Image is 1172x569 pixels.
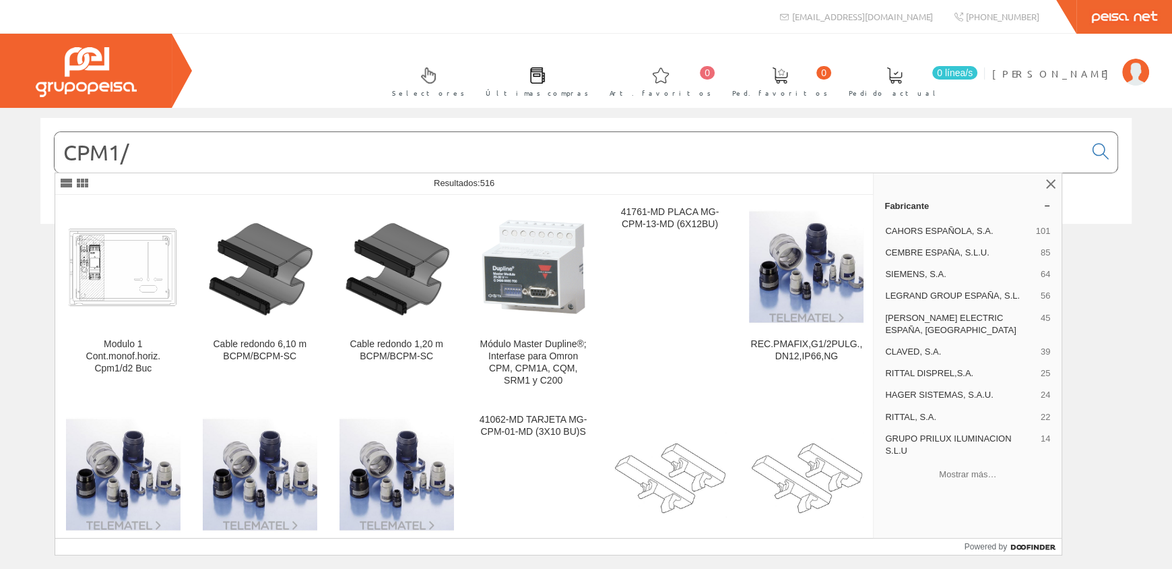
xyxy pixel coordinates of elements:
[329,196,465,402] a: Cable redondo 1,20 m BCPM/BCPM-SC Cable redondo 1,20 m BCPM/BCPM-SC
[849,86,940,100] span: Pedido actual
[874,195,1062,216] a: Fabricante
[885,367,1035,380] span: RITTAL DISPREL,S.A.
[738,196,874,402] a: REC.PMAFIX,G1/2PULG.,DN12,IP66,NG REC.PMAFIX,G1/2PULG.,DN12,IP66,NG
[472,56,595,105] a: Últimas compras
[1041,346,1050,358] span: 39
[339,210,454,324] img: Cable redondo 1,20 m BCPM/BCPM-SC
[749,432,864,518] img: 41041N PLACA MG-CPM-01 S
[203,338,317,363] div: Cable redondo 6,10 m BCPM/BCPM-SC
[1041,367,1050,380] span: 25
[1041,411,1050,423] span: 22
[55,132,1084,173] input: Buscar...
[885,433,1035,457] span: GRUPO PRILUX ILUMINACION S.L.U
[1041,268,1050,280] span: 64
[610,86,711,100] span: Art. favoritos
[476,338,591,387] div: Módulo Master Dupline®; Interfase para Omron CPM, CPM1A, CQM, SRM1 y C200
[1041,247,1050,259] span: 85
[476,210,591,324] img: Módulo Master Dupline®; Interfase para Omron CPM, CPM1A, CQM, SRM1 y C200
[476,414,591,438] div: 41062-MD TARJETA MG-CPM-01-MD (3X10 BU)S
[749,210,864,324] img: REC.PMAFIX,G1/2PULG.,DN12,IP66,NG
[749,338,864,363] div: REC.PMAFIX,G1/2PULG.,DN12,IP66,NG
[885,411,1035,423] span: RITTAL, S.A.
[55,196,191,402] a: Modulo 1 Cont.monof.horiz. Cpm1/d2 Buc Modulo 1 Cont.monof.horiz. Cpm1/d2 Buc
[932,66,977,80] span: 0 línea/s
[486,86,589,100] span: Últimas compras
[203,210,317,324] img: Cable redondo 6,10 m BCPM/BCPM-SC
[1041,312,1050,336] span: 45
[612,206,727,231] div: 41761-MD PLACA MG-CPM-13-MD (6X12BU)
[965,539,1062,555] a: Powered by
[885,389,1035,401] span: HAGER SISTEMAS, S.A.U.
[992,67,1115,80] span: [PERSON_NAME]
[965,541,1007,553] span: Powered by
[480,178,495,188] span: 516
[601,196,738,402] a: 41761-MD PLACA MG-CPM-13-MD (6X12BU)
[732,86,828,100] span: Ped. favoritos
[465,196,601,402] a: Módulo Master Dupline®; Interfase para Omron CPM, CPM1A, CQM, SRM1 y C200 Módulo Master Dupline®;...
[339,417,454,532] img: REC.PMAFIX,G1 1/4PULG.,DN36,IP66,NG
[1036,225,1051,237] span: 101
[1041,433,1050,457] span: 14
[434,178,494,188] span: Resultados:
[885,268,1035,280] span: SIEMENS, S.A.
[1041,389,1050,401] span: 24
[885,312,1035,336] span: [PERSON_NAME] ELECTRIC ESPAÑA, [GEOGRAPHIC_DATA]
[966,11,1039,22] span: [PHONE_NUMBER]
[792,11,933,22] span: [EMAIL_ADDRESS][DOMAIN_NAME]
[885,346,1035,358] span: CLAVED, S.A.
[816,66,831,80] span: 0
[203,417,317,532] img: REC.PMAFIX,G1 1/2PULG.,DN48,IP66,NG
[40,241,1132,252] div: © Grupo Peisa
[612,432,727,518] img: 41091N PLACA MG-CPM-01 S
[1041,290,1050,302] span: 56
[339,338,454,363] div: Cable redondo 1,20 m BCPM/BCPM-SC
[879,463,1056,485] button: Mostrar más…
[700,66,715,80] span: 0
[66,224,181,310] img: Modulo 1 Cont.monof.horiz. Cpm1/d2 Buc
[392,86,465,100] span: Selectores
[66,417,181,532] img: REC.PMAFIX,G1/4PULG.,DN10,IP66,NG
[36,47,137,97] img: Grupo Peisa
[66,338,181,375] div: Modulo 1 Cont.monof.horiz. Cpm1/d2 Buc
[885,290,1035,302] span: LEGRAND GROUP ESPAÑA, S.L.
[379,56,471,105] a: Selectores
[885,247,1035,259] span: CEMBRE ESPAÑA, S.L.U.
[192,196,328,402] a: Cable redondo 6,10 m BCPM/BCPM-SC Cable redondo 6,10 m BCPM/BCPM-SC
[885,225,1030,237] span: CAHORS ESPAÑOLA, S.A.
[992,56,1149,69] a: [PERSON_NAME]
